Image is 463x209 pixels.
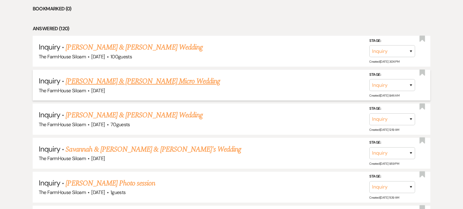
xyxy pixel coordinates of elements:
[39,121,86,128] span: The FarmHouse Siloam
[66,144,241,155] a: Savannah & [PERSON_NAME] & [PERSON_NAME]'s Wedding
[369,196,399,200] span: Created: [DATE] 11:39 AM
[66,178,155,189] a: [PERSON_NAME] Photo session
[66,110,202,121] a: [PERSON_NAME] & [PERSON_NAME] Wedding
[66,42,202,53] a: [PERSON_NAME] & [PERSON_NAME] Wedding
[39,178,60,188] span: Inquiry
[369,105,415,112] label: Stage:
[369,37,415,44] label: Stage:
[369,139,415,146] label: Stage:
[39,76,60,86] span: Inquiry
[369,60,399,64] span: Created: [DATE] 3:06 PM
[91,87,105,94] span: [DATE]
[369,173,415,180] label: Stage:
[369,127,399,131] span: Created: [DATE] 12:19 AM
[66,76,220,87] a: [PERSON_NAME] & [PERSON_NAME] Micro Wedding
[39,144,60,154] span: Inquiry
[110,121,130,128] span: 70 guests
[369,71,415,78] label: Stage:
[39,53,86,60] span: The FarmHouse Siloam
[39,87,86,94] span: The FarmHouse Siloam
[39,110,60,119] span: Inquiry
[33,5,430,13] li: Bookmarked (0)
[39,42,60,52] span: Inquiry
[33,25,430,33] li: Answered (120)
[39,189,86,196] span: The FarmHouse Siloam
[39,155,86,162] span: The FarmHouse Siloam
[369,94,399,97] span: Created: [DATE] 8:46 AM
[91,189,105,196] span: [DATE]
[91,121,105,128] span: [DATE]
[91,155,105,162] span: [DATE]
[110,53,132,60] span: 100 guests
[110,189,126,196] span: 1 guests
[91,53,105,60] span: [DATE]
[369,162,399,166] span: Created: [DATE] 9:59 PM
